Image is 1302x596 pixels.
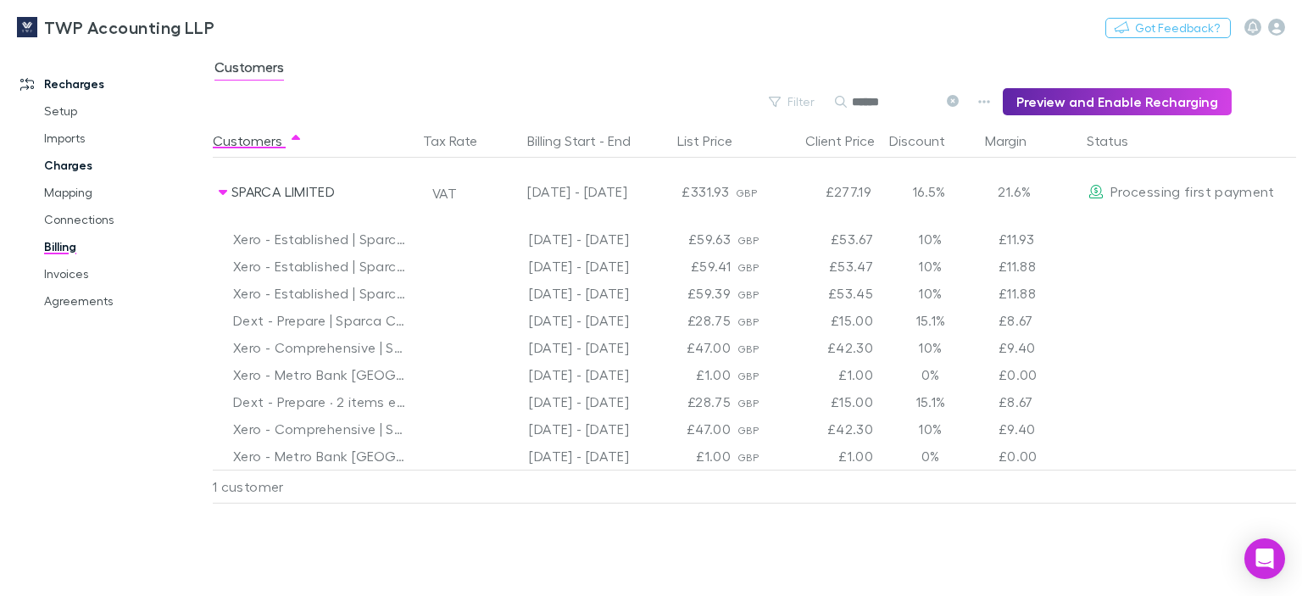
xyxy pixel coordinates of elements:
span: GBP [737,451,759,464]
h3: TWP Accounting LLP [44,17,214,37]
div: 0% [880,361,982,388]
div: [DATE] - [DATE] [483,280,636,307]
span: GBP [737,288,759,301]
div: [DATE] - [DATE] [483,334,636,361]
p: 21.6% [987,181,1031,202]
span: GBP [737,315,759,328]
div: £1.00 [636,443,737,470]
button: Discount [889,124,965,158]
div: £277.19 [776,158,878,226]
div: £15.00 [778,388,880,415]
button: Customers [213,124,303,158]
div: £11.93 [982,226,1083,253]
a: Invoices [27,260,222,287]
a: Imports [27,125,222,152]
div: 10% [880,334,982,361]
div: Xero - Established | Sparca Corp [233,253,409,280]
button: Client Price [805,124,895,158]
button: Got Feedback? [1105,18,1231,38]
div: £59.39 [636,280,737,307]
img: TWP Accounting LLP's Logo [17,17,37,37]
button: Status [1087,124,1149,158]
button: Preview and Enable Recharging [1003,88,1232,115]
div: Xero - Comprehensive | Sparca Limited [233,334,409,361]
div: [DATE] - [DATE] [483,443,636,470]
div: 10% [880,253,982,280]
div: Xero - Comprehensive | Sparca Limited [233,415,409,443]
div: 10% [880,226,982,253]
div: [DATE] - [DATE] [488,158,627,226]
span: GBP [737,397,759,409]
span: GBP [736,187,757,199]
div: 10% [880,280,982,307]
div: Xero - Established | Sparca Corp [233,226,409,253]
div: 1 customer [213,470,416,504]
div: Dext - Prepare | Sparca Corp [233,307,409,334]
a: Recharges [3,70,222,97]
div: £53.45 [778,280,880,307]
div: [DATE] - [DATE] [483,361,636,388]
div: £42.30 [778,334,880,361]
div: Dext - Prepare · 2 items extracted | Sparca Limited [233,388,409,415]
div: 15.1% [880,307,982,334]
div: £1.00 [636,361,737,388]
a: Setup [27,97,222,125]
button: Billing Start - End [527,124,651,158]
div: [DATE] - [DATE] [483,226,636,253]
div: [DATE] - [DATE] [483,307,636,334]
button: Margin [985,124,1047,158]
div: £59.41 [636,253,737,280]
div: £47.00 [636,334,737,361]
a: TWP Accounting LLP [7,7,225,47]
a: Charges [27,152,222,179]
div: [DATE] - [DATE] [483,388,636,415]
div: £8.67 [982,388,1083,415]
button: List Price [677,124,753,158]
div: £59.63 [636,226,737,253]
button: Filter [760,92,825,112]
div: [DATE] - [DATE] [483,253,636,280]
div: £28.75 [636,307,737,334]
a: Agreements [27,287,222,315]
div: £42.30 [778,415,880,443]
div: £8.67 [982,307,1083,334]
div: £9.40 [982,415,1083,443]
div: £53.47 [778,253,880,280]
span: Customers [214,58,284,81]
div: 0% [880,443,982,470]
div: £11.88 [982,280,1083,307]
a: Mapping [27,179,222,206]
button: VAT [425,180,465,207]
div: £1.00 [778,361,880,388]
div: £0.00 [982,443,1083,470]
span: Processing first payment [1110,183,1275,199]
div: £331.93 [634,158,736,226]
div: Xero - Established | Sparca Corp [233,280,409,307]
span: GBP [737,424,759,437]
div: 15.1% [880,388,982,415]
div: £47.00 [636,415,737,443]
div: Xero - Metro Bank [GEOGRAPHIC_DATA] | Sparca Limited [233,443,409,470]
div: 16.5% [878,158,980,226]
div: £28.75 [636,388,737,415]
div: 10% [880,415,982,443]
span: GBP [737,261,759,274]
button: Tax Rate [423,124,498,158]
span: GBP [737,343,759,355]
div: [DATE] - [DATE] [483,415,636,443]
div: Xero - Metro Bank [GEOGRAPHIC_DATA] | Sparca Limited [233,361,409,388]
div: £1.00 [778,443,880,470]
div: SPARCA LIMITED [231,158,411,226]
div: £9.40 [982,334,1083,361]
div: £0.00 [982,361,1083,388]
span: GBP [737,234,759,247]
div: Open Intercom Messenger [1244,538,1285,579]
div: £53.67 [778,226,880,253]
a: Connections [27,206,222,233]
div: £15.00 [778,307,880,334]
